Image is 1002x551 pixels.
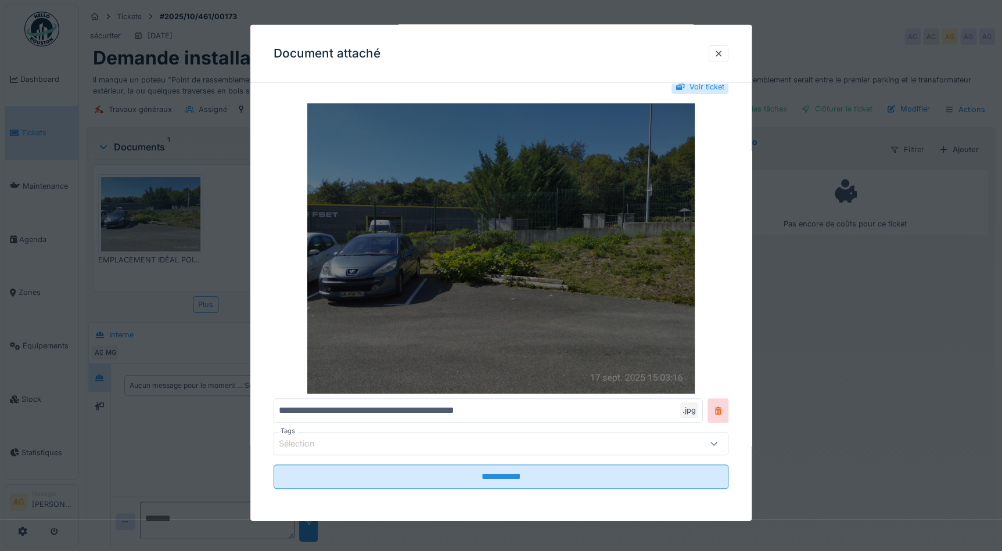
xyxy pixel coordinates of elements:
div: Sélection [279,437,331,450]
label: Tags [278,426,297,436]
div: Voir ticket [689,81,724,92]
h3: Document attaché [274,46,380,61]
div: .jpg [680,402,698,418]
img: 1a0500a2-b328-4d0c-a3ea-a57759c60c19-EMPLACEMENT%20ID%C3%89AL%20POINT%20DE%20RASSEMBLEMENT%20RICA... [274,103,728,394]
